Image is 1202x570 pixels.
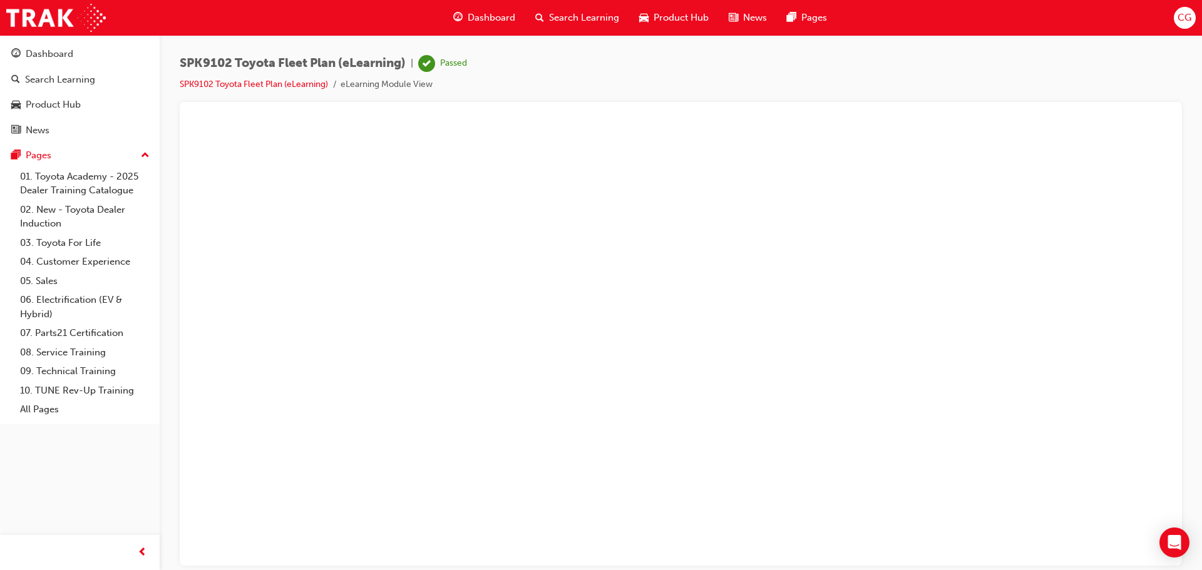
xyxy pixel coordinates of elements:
button: CG [1174,7,1196,29]
a: search-iconSearch Learning [525,5,629,31]
a: 03. Toyota For Life [15,233,155,253]
span: Pages [801,11,827,25]
span: | [411,56,413,71]
li: eLearning Module View [341,78,433,92]
div: Product Hub [26,98,81,112]
span: Search Learning [549,11,619,25]
span: prev-icon [138,545,147,561]
span: CG [1178,11,1191,25]
a: 04. Customer Experience [15,252,155,272]
a: 01. Toyota Academy - 2025 Dealer Training Catalogue [15,167,155,200]
a: pages-iconPages [777,5,837,31]
button: Pages [5,144,155,167]
div: Search Learning [25,73,95,87]
a: car-iconProduct Hub [629,5,719,31]
span: Dashboard [468,11,515,25]
span: news-icon [11,125,21,136]
img: Trak [6,4,106,32]
span: learningRecordVerb_PASS-icon [418,55,435,72]
a: Dashboard [5,43,155,66]
button: DashboardSearch LearningProduct HubNews [5,40,155,144]
a: 02. New - Toyota Dealer Induction [15,200,155,233]
span: Product Hub [654,11,709,25]
a: 09. Technical Training [15,362,155,381]
span: search-icon [11,74,20,86]
span: guage-icon [11,49,21,60]
div: Open Intercom Messenger [1159,527,1189,557]
span: pages-icon [787,10,796,26]
span: car-icon [639,10,649,26]
div: Passed [440,58,467,69]
div: Pages [26,148,51,163]
a: guage-iconDashboard [443,5,525,31]
span: pages-icon [11,150,21,161]
span: news-icon [729,10,738,26]
span: up-icon [141,148,150,164]
div: News [26,123,49,138]
a: news-iconNews [719,5,777,31]
div: Dashboard [26,47,73,61]
span: search-icon [535,10,544,26]
span: SPK9102 Toyota Fleet Plan (eLearning) [180,56,406,71]
a: News [5,119,155,142]
a: All Pages [15,400,155,419]
a: 05. Sales [15,272,155,291]
a: 06. Electrification (EV & Hybrid) [15,290,155,323]
a: SPK9102 Toyota Fleet Plan (eLearning) [180,79,328,89]
a: Product Hub [5,93,155,116]
span: News [743,11,767,25]
a: 07. Parts21 Certification [15,323,155,343]
span: car-icon [11,99,21,111]
a: 10. TUNE Rev-Up Training [15,381,155,400]
span: guage-icon [453,10,463,26]
a: 08. Service Training [15,343,155,362]
a: Search Learning [5,68,155,91]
